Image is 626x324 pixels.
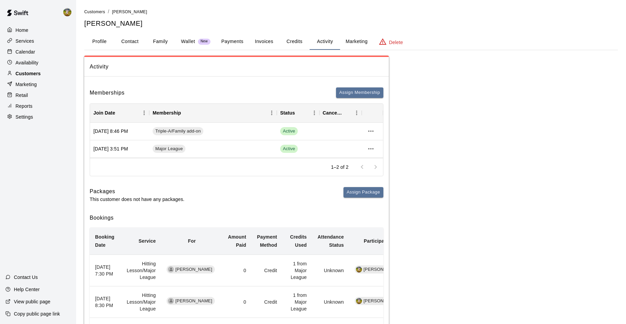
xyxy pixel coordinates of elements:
[153,103,181,122] div: Membership
[90,140,149,158] div: [DATE] 3:51 PM
[312,286,350,318] td: Unknown
[16,103,32,109] p: Reports
[14,298,50,305] p: View public page
[283,286,312,318] td: 1 from Major League
[173,266,215,273] span: [PERSON_NAME]
[343,187,383,198] button: Assign Package
[361,266,403,273] span: [PERSON_NAME]
[84,34,115,50] button: Profile
[90,123,149,140] div: [DATE] 8:46 PM
[90,88,125,97] h6: Memberships
[90,187,184,196] h6: Packages
[16,48,35,55] p: Calendar
[14,286,40,293] p: Help Center
[336,87,383,98] button: Assign Membership
[228,234,246,248] b: Amount Paid
[149,103,277,122] div: Membership
[188,238,196,244] b: For
[16,27,28,34] p: Home
[290,234,307,248] b: Credits Used
[173,298,215,304] span: [PERSON_NAME]
[251,255,282,286] td: Credit
[5,25,71,35] a: Home
[280,127,298,135] span: Active
[90,196,184,203] p: This customer does not have any packages.
[355,297,403,305] div: Jhonny Montoya[PERSON_NAME]
[90,286,120,318] th: [DATE] 8:30 PM
[115,108,125,118] button: Sort
[257,234,277,248] b: Payment Method
[14,274,38,281] p: Contact Us
[62,5,76,19] div: Jhonny Montoya
[267,108,277,118] button: Menu
[280,103,295,122] div: Status
[355,265,403,274] div: Jhonny Montoya[PERSON_NAME]
[168,298,174,304] div: James DeJesus
[295,108,305,118] button: Sort
[312,255,350,286] td: Unknown
[323,103,342,122] div: Cancel Date
[84,8,618,16] nav: breadcrumb
[342,108,352,118] button: Sort
[280,145,298,153] span: Active
[356,298,362,304] img: Jhonny Montoya
[5,58,71,68] a: Availability
[309,108,319,118] button: Menu
[16,38,34,44] p: Services
[84,34,618,50] div: basic tabs example
[5,101,71,111] a: Reports
[93,103,115,122] div: Join Date
[5,79,71,89] a: Marketing
[90,103,149,122] div: Join Date
[90,214,383,222] h6: Bookings
[181,38,195,45] p: Wallet
[277,103,319,122] div: Status
[145,34,176,50] button: Family
[153,146,185,152] span: Major League
[280,146,298,152] span: Active
[16,81,37,88] p: Marketing
[5,90,71,100] a: Retail
[216,34,249,50] button: Payments
[90,62,383,71] span: Activity
[5,68,71,79] a: Customers
[389,39,403,46] p: Delete
[63,8,71,16] img: Jhonny Montoya
[120,255,161,286] td: Hitting Lesson/Major League
[139,108,149,118] button: Menu
[310,34,340,50] button: Activity
[340,34,373,50] button: Marketing
[5,47,71,57] a: Calendar
[365,125,377,137] button: more actions
[84,9,105,14] a: Customers
[283,255,312,286] td: 1 from Major League
[318,234,344,248] b: Attendance Status
[14,310,60,317] p: Copy public page link
[280,128,298,135] span: Active
[364,238,405,244] b: Participating Staff
[168,266,174,272] div: James DeJesus
[108,8,109,15] li: /
[319,103,362,122] div: Cancel Date
[138,238,156,244] b: Service
[5,36,71,46] a: Services
[112,9,147,14] span: [PERSON_NAME]
[249,34,279,50] button: Invoices
[84,19,618,28] h5: [PERSON_NAME]
[90,255,120,286] th: [DATE] 7:30 PM
[223,286,252,318] td: 0
[120,286,161,318] td: Hitting Lesson/Major League
[5,112,71,122] a: Settings
[115,34,145,50] button: Contact
[16,59,39,66] p: Availability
